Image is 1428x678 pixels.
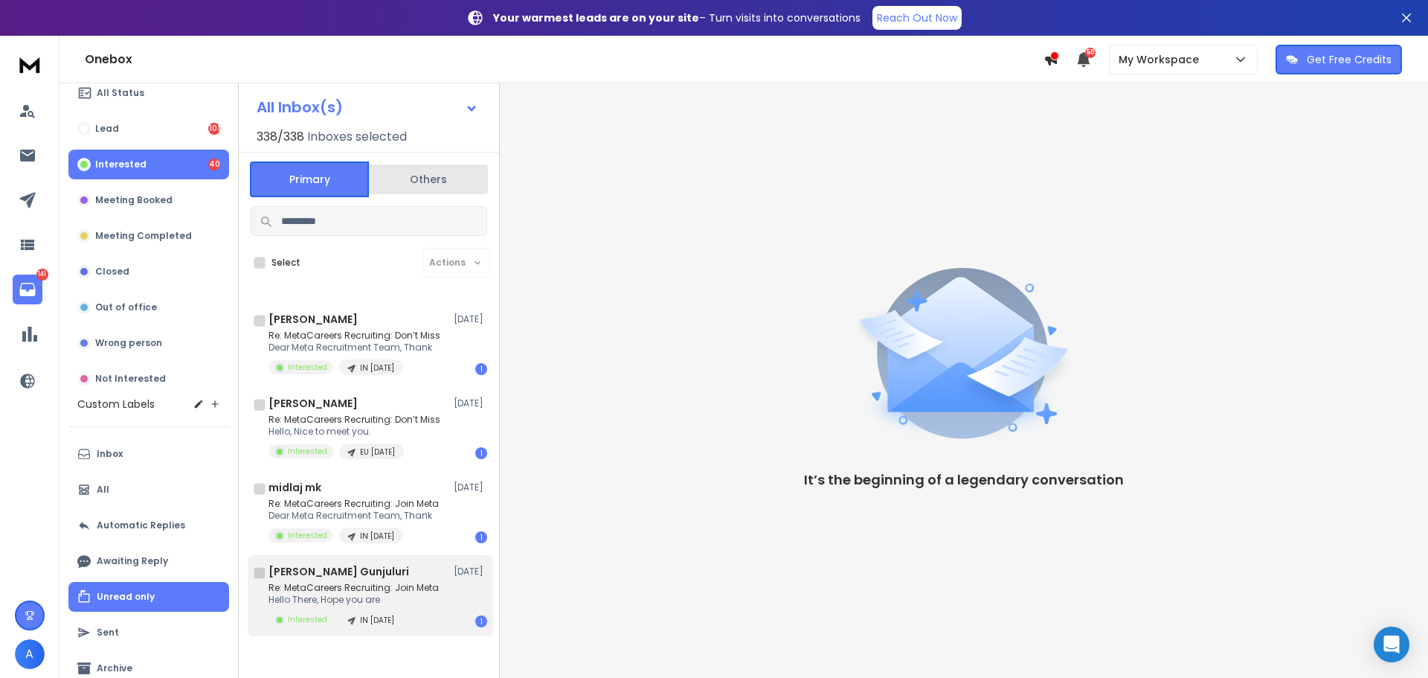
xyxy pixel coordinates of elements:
[68,114,229,144] button: Lead101
[257,128,304,146] span: 338 / 338
[268,414,440,426] p: Re: MetaCareers Recruiting: Don’t Miss
[208,159,220,170] div: 40
[288,614,327,625] p: Interested
[15,639,45,669] button: A
[1276,45,1402,74] button: Get Free Credits
[454,482,487,493] p: [DATE]
[288,530,327,541] p: Interested
[454,566,487,578] p: [DATE]
[250,161,369,197] button: Primary
[68,475,229,505] button: All
[475,615,487,627] div: 1
[288,362,327,373] p: Interested
[36,269,48,281] p: 141
[68,221,229,251] button: Meeting Completed
[877,10,957,25] p: Reach Out Now
[307,128,407,146] h3: Inboxes selected
[68,439,229,469] button: Inbox
[268,510,439,522] p: Dear Meta Recruitment Team, Thank
[97,662,132,674] p: Archive
[97,591,155,603] p: Unread only
[95,123,119,135] p: Lead
[85,51,1043,68] h1: Onebox
[68,582,229,612] button: Unread only
[68,185,229,215] button: Meeting Booked
[360,362,394,374] p: IN [DATE]
[493,10,699,25] strong: Your warmest leads are on your site
[68,364,229,394] button: Not Interested
[68,546,229,576] button: Awaiting Reply
[68,511,229,540] button: Automatic Replies
[493,10,861,25] p: – Turn visits into conversations
[360,447,395,458] p: EU [DATE]
[95,159,147,170] p: Interested
[268,396,358,411] h1: [PERSON_NAME]
[95,194,173,206] p: Meeting Booked
[288,446,327,457] p: Interested
[872,6,962,30] a: Reach Out Now
[268,480,321,495] h1: midlaj mk
[1307,52,1392,67] p: Get Free Credits
[369,163,488,196] button: Others
[95,266,129,278] p: Closed
[95,337,162,349] p: Wrong person
[97,87,144,99] p: All Status
[268,582,439,594] p: Re: MetaCareers Recruiting: Join Meta
[15,51,45,78] img: logo
[804,470,1124,490] p: It’s the beginning of a legendary conversation
[245,92,490,122] button: All Inbox(s)
[268,564,409,579] h1: [PERSON_NAME] Gunjuluri
[208,123,220,135] div: 101
[97,555,168,567] p: Awaiting Reply
[97,448,123,460] p: Inbox
[95,230,192,242] p: Meeting Completed
[77,397,155,412] h3: Custom Labels
[268,330,440,342] p: Re: MetaCareers Recruiting: Don’t Miss
[68,257,229,287] button: Closed
[268,312,358,327] h1: [PERSON_NAME]
[68,78,229,108] button: All Status
[268,426,440,438] p: Hello, Nice to meet you.
[271,257,300,269] label: Select
[454,397,487,409] p: [DATE]
[95,373,166,385] p: Not Interested
[360,531,394,542] p: IN [DATE]
[475,531,487,543] div: 1
[454,313,487,325] p: [DATE]
[13,275,42,304] a: 141
[268,342,440,354] p: Dear Meta Recruitment Team, Thank
[68,328,229,358] button: Wrong person
[1119,52,1205,67] p: My Workspace
[95,301,157,313] p: Out of office
[1374,627,1409,662] div: Open Intercom Messenger
[257,100,343,115] h1: All Inbox(s)
[360,615,394,626] p: IN [DATE]
[268,498,439,510] p: Re: MetaCareers Recruiting: Join Meta
[97,627,119,639] p: Sent
[68,150,229,179] button: Interested40
[68,618,229,647] button: Sent
[97,519,185,531] p: Automatic Replies
[268,594,439,606] p: Hello There, Hope you are
[475,447,487,459] div: 1
[68,292,229,322] button: Out of office
[475,363,487,375] div: 1
[97,484,109,496] p: All
[1085,48,1096,58] span: 50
